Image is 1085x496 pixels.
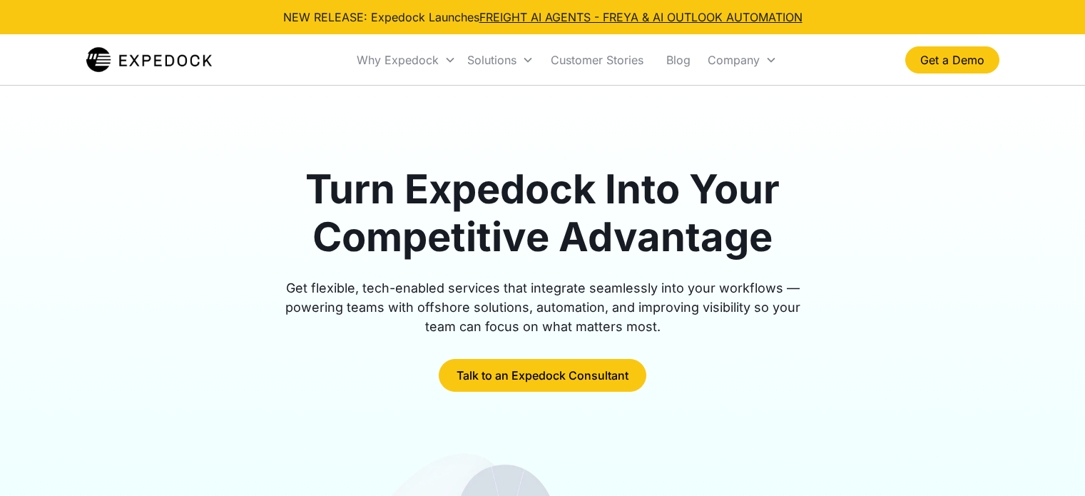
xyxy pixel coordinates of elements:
[439,359,646,392] a: Talk to an Expedock Consultant
[708,53,760,67] div: Company
[655,36,702,84] a: Blog
[702,36,783,84] div: Company
[269,278,817,336] div: Get flexible, tech-enabled services that integrate seamlessly into your workflows — powering team...
[467,53,516,67] div: Solutions
[357,53,439,67] div: Why Expedock
[905,46,999,74] a: Get a Demo
[269,166,817,261] h1: Turn Expedock Into Your Competitive Advantage
[479,10,803,24] a: FREIGHT AI AGENTS - FREYA & AI OUTLOOK AUTOMATION
[283,9,803,26] div: NEW RELEASE: Expedock Launches
[1014,427,1085,496] iframe: Chat Widget
[539,36,655,84] a: Customer Stories
[462,36,539,84] div: Solutions
[86,46,213,74] a: home
[351,36,462,84] div: Why Expedock
[86,46,213,74] img: Expedock Logo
